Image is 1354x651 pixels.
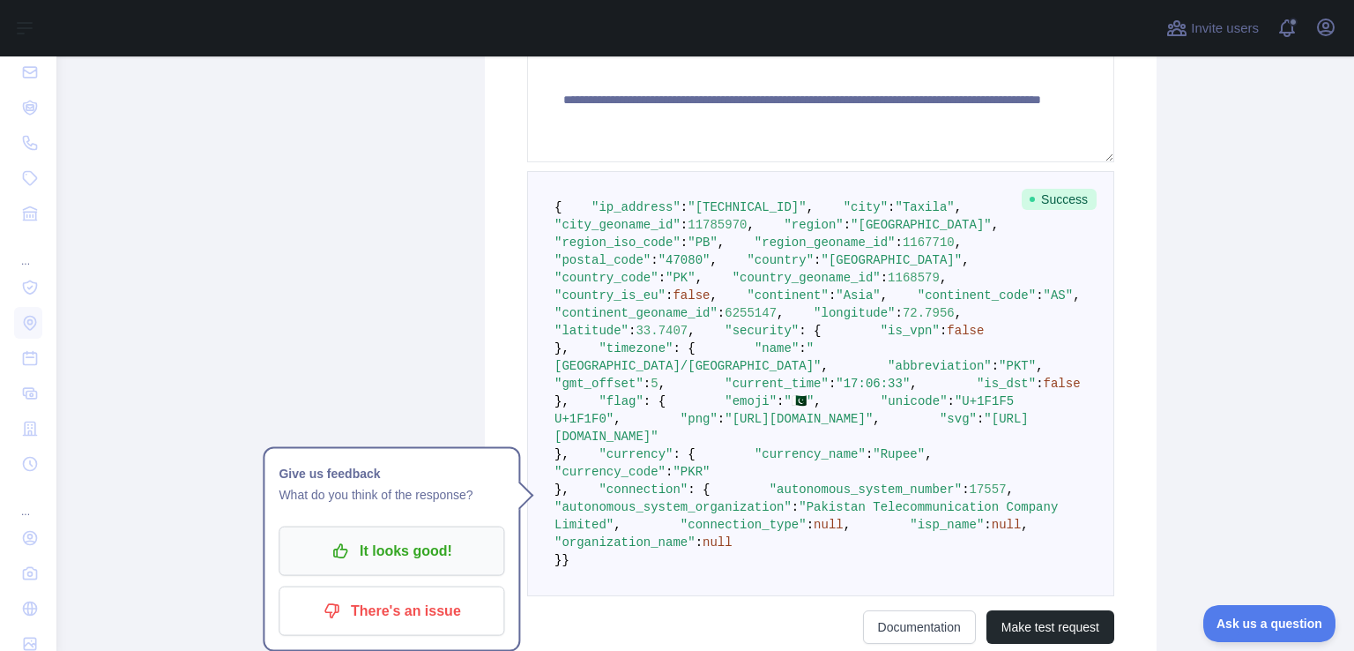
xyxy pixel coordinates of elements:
span: 5 [651,377,658,391]
span: : [696,535,703,550]
span: }, [554,394,569,408]
span: : [777,394,784,408]
span: "current_time" [725,377,829,391]
span: "svg" [940,412,977,426]
span: false [1044,377,1081,391]
span: "emoji" [725,394,777,408]
span: : [829,288,836,303]
span: : [666,465,673,479]
span: 17557 [970,483,1007,497]
span: , [1007,483,1014,497]
span: "unicode" [881,394,948,408]
span: , [710,288,717,303]
span: "[URL][DOMAIN_NAME]" [725,412,873,426]
span: "latitude" [554,324,629,338]
span: 11785970 [688,218,747,232]
p: What do you think of the response? [279,484,504,505]
span: , [881,288,888,303]
span: "country_code" [554,271,658,285]
div: ... [14,233,42,268]
span: : [896,306,903,320]
span: "currency" [599,447,673,461]
span: : [948,394,955,408]
span: , [992,218,999,232]
span: "is_dst" [977,377,1036,391]
span: "PB" [688,236,718,250]
button: Invite users [1163,14,1262,42]
span: null [992,518,1022,532]
span: "timezone" [599,341,673,355]
a: Documentation [863,610,976,644]
span: : [814,253,821,267]
span: "Pakistan Telecommunication Company Limited" [554,500,1066,532]
span: , [955,200,962,214]
span: , [821,359,828,373]
span: }, [554,447,569,461]
span: "country_geoname_id" [733,271,881,285]
span: , [955,236,962,250]
span: "🇵🇰" [785,394,815,408]
span: , [614,412,621,426]
span: : [651,253,658,267]
span: }, [554,341,569,355]
span: "PKR" [673,465,710,479]
iframe: Toggle Customer Support [1203,605,1336,642]
span: "country_is_eu" [554,288,666,303]
span: , [844,518,851,532]
span: , [777,306,784,320]
span: , [658,377,666,391]
span: "17:06:33" [836,377,910,391]
span: , [747,218,754,232]
span: "Taxila" [896,200,955,214]
span: "Asia" [836,288,880,303]
span: : [718,306,725,320]
span: "connection_type" [681,518,807,532]
span: "AS" [1044,288,1074,303]
span: : [888,200,895,214]
span: } [562,553,569,567]
span: "PK" [666,271,696,285]
span: : [940,324,947,338]
span: : [866,447,873,461]
span: Invite users [1191,19,1259,39]
span: : [718,412,725,426]
span: : [881,271,888,285]
span: : [681,218,688,232]
span: "Rupee" [873,447,925,461]
span: : [666,288,673,303]
span: null [703,535,733,550]
span: , [807,200,814,214]
span: "PKT" [999,359,1036,373]
span: false [673,288,710,303]
span: "region_iso_code" [554,236,681,250]
span: "security" [725,324,799,338]
h1: Give us feedback [279,463,504,484]
span: , [696,271,703,285]
span: 1168579 [888,271,940,285]
span: : [829,377,836,391]
span: , [962,253,969,267]
span: "ip_address" [591,200,681,214]
span: : { [644,394,666,408]
p: There's an issue [292,596,491,626]
span: : [992,359,999,373]
span: , [1073,288,1080,303]
span: , [688,324,695,338]
span: : [1036,377,1043,391]
span: "autonomous_system_organization" [554,500,792,514]
span: , [910,377,917,391]
span: : { [688,483,710,497]
span: : [799,341,806,355]
span: "abbreviation" [888,359,992,373]
p: It looks good! [292,536,491,566]
span: : [681,200,688,214]
span: : [807,518,814,532]
span: } [554,553,562,567]
button: It looks good! [279,527,504,576]
span: "[GEOGRAPHIC_DATA]" [851,218,992,232]
span: null [814,518,844,532]
span: : { [799,324,821,338]
span: : [681,236,688,250]
span: , [614,518,621,532]
span: , [873,412,880,426]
